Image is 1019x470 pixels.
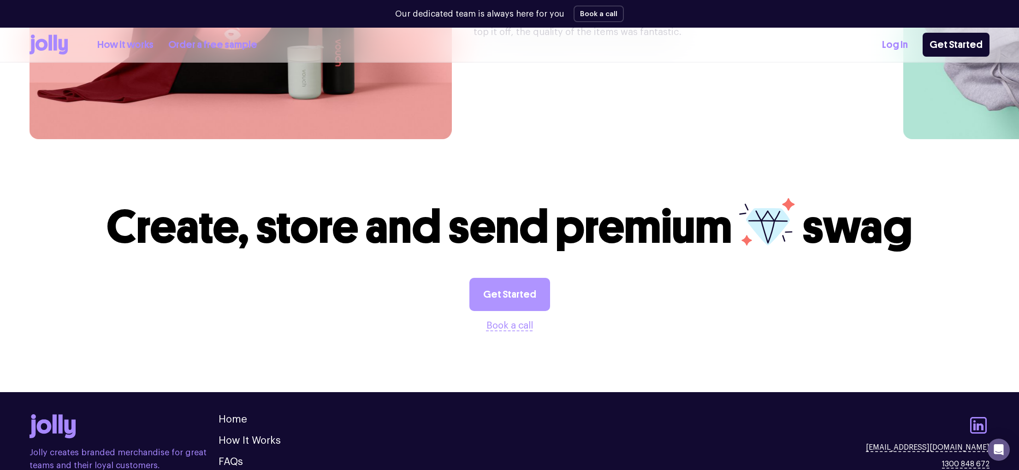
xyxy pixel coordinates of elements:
a: FAQs [219,457,243,467]
button: Book a call [486,318,533,333]
a: [EMAIL_ADDRESS][DOMAIN_NAME] [866,442,989,453]
a: 1300 848 672 [942,458,989,470]
div: Open Intercom Messenger [988,439,1010,461]
a: Order a free sample [168,37,257,53]
a: Home [219,414,247,424]
a: Get Started [923,33,989,57]
a: Log In [882,37,908,53]
p: Our dedicated team is always here for you [395,8,564,20]
a: How it works [97,37,154,53]
a: How It Works [219,435,281,446]
a: Get Started [469,278,550,311]
button: Book a call [574,6,624,22]
span: Create, store and send premium [107,199,732,255]
span: swag [802,199,912,255]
